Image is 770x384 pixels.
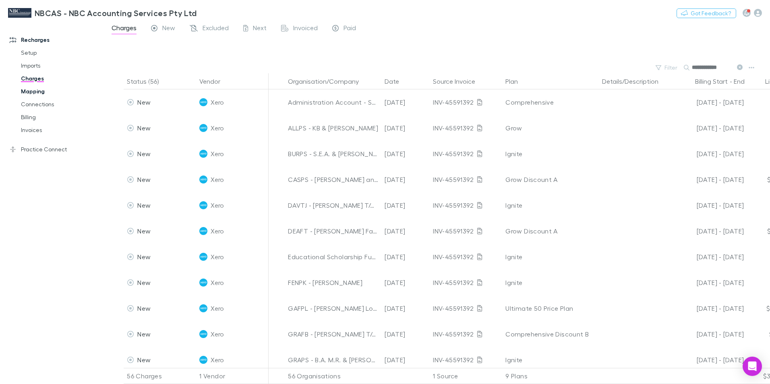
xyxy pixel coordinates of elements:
span: New [137,356,151,363]
div: [DATE] [381,192,430,218]
a: Imports [13,59,109,72]
button: End [734,73,745,89]
div: [DATE] - [DATE] [675,295,744,321]
button: Organisation/Company [288,73,368,89]
div: Comprehensive Discount B [505,321,596,347]
div: GAFPL - [PERSON_NAME] Logistics Pty Ltd T/As Lake City Transport [288,295,378,321]
a: Invoices [13,124,109,136]
a: Practice Connect [2,143,109,156]
div: 9 Plans [502,368,599,384]
img: NBCAS - NBC Accounting Services Pty Ltd's Logo [8,8,31,18]
button: Status (56) [127,73,168,89]
div: INV-45591392 [433,295,499,321]
span: Xero [211,347,224,373]
span: New [137,279,151,286]
span: New [137,201,151,209]
div: Ignite [505,244,596,270]
div: Ultimate 50 Price Plan [505,295,596,321]
a: Connections [13,98,109,111]
div: GRAFB - [PERSON_NAME] T/As Corner Clip [288,321,378,347]
a: Recharges [2,33,109,46]
div: [DATE] - [DATE] [675,141,744,167]
img: Xero's Logo [199,330,207,338]
span: Xero [211,167,224,192]
div: Ignite [505,141,596,167]
div: INV-45591392 [433,192,499,218]
span: New [137,330,151,338]
div: [DATE] [381,167,430,192]
div: 1 Source [430,368,502,384]
span: Xero [211,270,224,295]
div: [DATE] [381,115,430,141]
div: DEAFT - [PERSON_NAME] Family Trust [288,218,378,244]
div: INV-45591392 [433,270,499,295]
button: Billing Start [695,73,728,89]
div: FENPK - [PERSON_NAME] [288,270,378,295]
span: New [137,150,151,157]
div: INV-45591392 [433,321,499,347]
h3: NBCAS - NBC Accounting Services Pty Ltd [35,8,197,18]
button: Vendor [199,73,230,89]
span: Xero [211,89,224,115]
span: Paid [344,24,356,34]
div: [DATE] - [DATE] [675,89,744,115]
div: [DATE] [381,270,430,295]
a: Charges [13,72,109,85]
img: Xero's Logo [199,227,207,235]
div: [DATE] [381,218,430,244]
span: New [162,24,175,34]
span: New [137,98,151,106]
div: BURPS - S.E.A. & [PERSON_NAME] [288,141,378,167]
img: Xero's Logo [199,98,207,106]
div: [DATE] [381,89,430,115]
div: INV-45591392 [433,115,499,141]
img: Xero's Logo [199,279,207,287]
div: Open Intercom Messenger [743,357,762,376]
span: Xero [211,295,224,321]
div: INV-45591392 [433,347,499,373]
div: [DATE] [381,321,430,347]
span: Xero [211,192,224,218]
div: [DATE] - [DATE] [675,192,744,218]
a: Mapping [13,85,109,98]
span: New [137,175,151,183]
div: [DATE] - [DATE] [675,218,744,244]
span: New [137,304,151,312]
span: Excluded [203,24,229,34]
button: Got Feedback? [677,8,736,18]
div: Grow [505,115,596,141]
a: Setup [13,46,109,59]
span: Invoiced [293,24,318,34]
div: DAVTJ - [PERSON_NAME] T/As Me Mate & Just Bubbles [288,192,378,218]
img: Xero's Logo [199,124,207,132]
div: [DATE] - [DATE] [675,244,744,270]
span: Next [253,24,267,34]
div: [DATE] - [DATE] [675,347,744,373]
div: [DATE] - [DATE] [675,167,744,192]
span: Xero [211,115,224,141]
a: NBCAS - NBC Accounting Services Pty Ltd [3,3,202,23]
div: [DATE] [381,141,430,167]
div: Comprehensive [505,89,596,115]
div: INV-45591392 [433,244,499,270]
div: INV-45591392 [433,218,499,244]
div: INV-45591392 [433,141,499,167]
div: CASPS - [PERSON_NAME] and [PERSON_NAME] [288,167,378,192]
span: New [137,124,151,132]
div: [DATE] - [DATE] [675,115,744,141]
button: Details/Description [602,73,668,89]
span: New [137,253,151,260]
span: Xero [211,244,224,270]
button: Date [385,73,409,89]
div: ALLPS - KB & [PERSON_NAME] [288,115,378,141]
div: Grow Discount A [505,167,596,192]
button: Filter [652,63,682,72]
div: 56 Charges [124,368,196,384]
span: Xero [211,141,224,167]
img: Xero's Logo [199,175,207,184]
div: Ignite [505,192,596,218]
a: Billing [13,111,109,124]
div: [DATE] [381,347,430,373]
div: [DATE] [381,244,430,270]
span: Charges [112,24,137,34]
